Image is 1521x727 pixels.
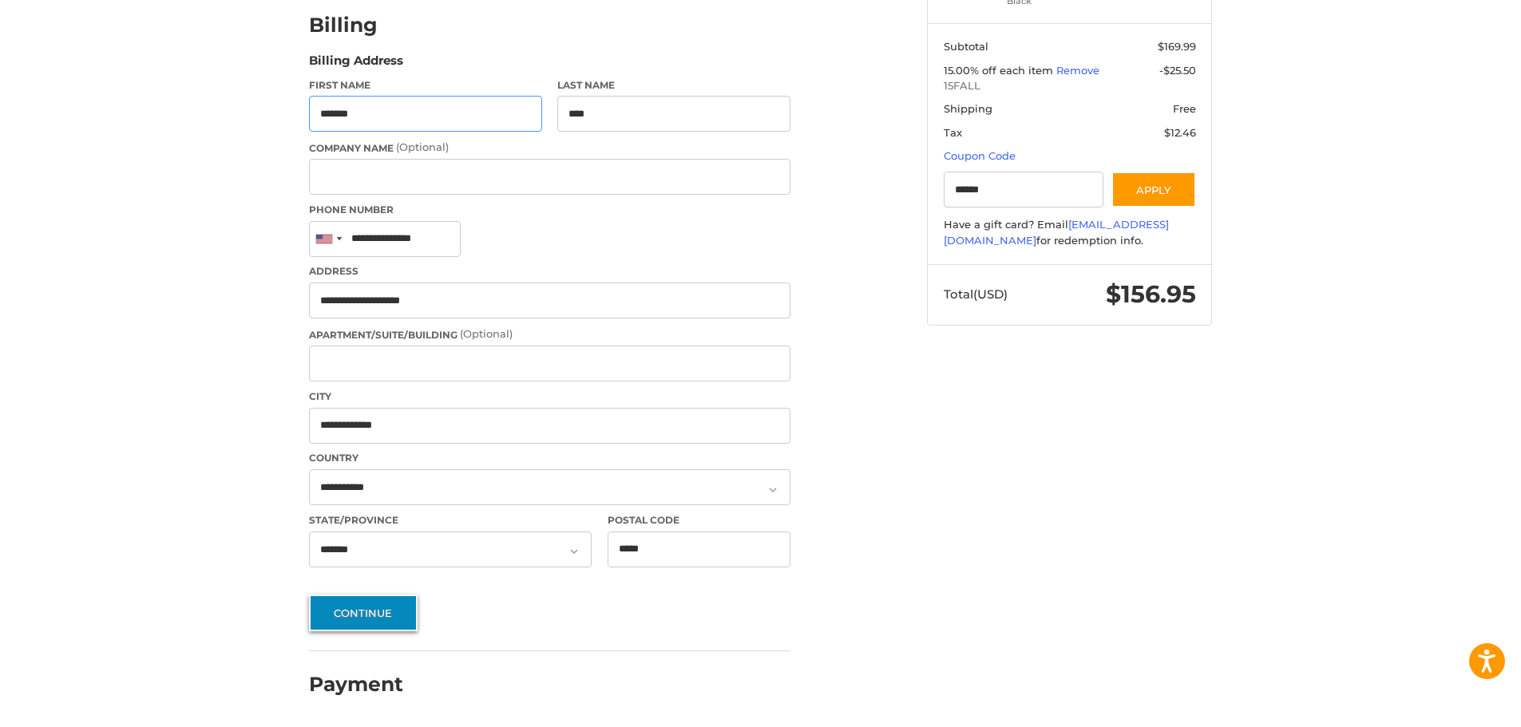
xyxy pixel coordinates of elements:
small: (Optional) [396,140,449,153]
span: $169.99 [1158,40,1196,53]
label: First Name [309,78,542,93]
label: Phone Number [309,203,790,217]
label: Company Name [309,140,790,156]
label: State/Province [309,513,592,527]
button: Continue [309,595,418,631]
a: Coupon Code [944,149,1016,162]
label: Apartment/Suite/Building [309,326,790,342]
h2: Payment [309,672,403,697]
div: Have a gift card? Email for redemption info. [944,217,1196,248]
span: -$25.50 [1159,64,1196,77]
a: [EMAIL_ADDRESS][DOMAIN_NAME] [944,218,1169,247]
div: United States: +1 [310,222,347,256]
legend: Billing Address [309,52,403,77]
span: Tax [944,126,962,139]
label: Country [309,451,790,465]
span: Shipping [944,102,992,115]
span: $12.46 [1164,126,1196,139]
span: 15FALL [944,78,1196,94]
h2: Billing [309,13,402,38]
small: (Optional) [460,327,513,340]
span: Total (USD) [944,286,1008,302]
label: Postal Code [608,513,791,527]
label: City [309,389,790,404]
a: Remove [1056,64,1099,77]
span: $156.95 [1106,279,1196,309]
span: 15.00% off each item [944,64,1056,77]
input: Gift Certificate or Coupon Code [944,172,1104,207]
label: Address [309,264,790,279]
span: Free [1173,102,1196,115]
button: Apply [1111,172,1196,207]
span: Subtotal [944,40,988,53]
label: Last Name [557,78,790,93]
